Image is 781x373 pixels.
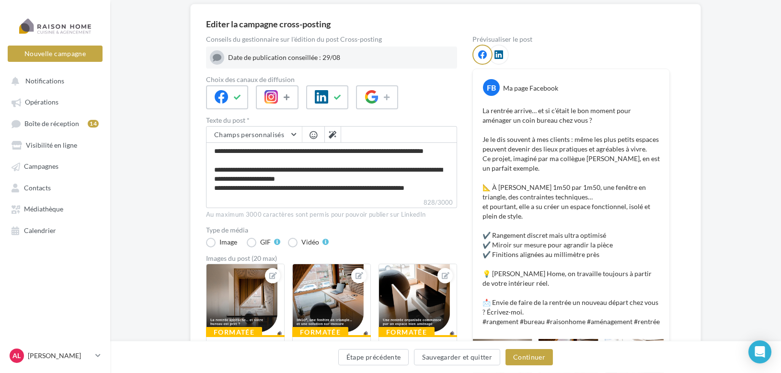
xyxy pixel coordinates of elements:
div: Date de publication conseillée : 29/08 [228,53,453,62]
span: Campagnes [24,163,58,171]
div: GIF [260,239,271,245]
span: Notifications [25,77,64,85]
span: Opérations [25,98,58,106]
button: Continuer [505,349,553,365]
label: Type de média [206,227,457,233]
span: Calendrier [24,226,56,234]
a: Contacts [6,179,104,196]
div: Formatée [379,327,435,338]
div: FB [483,79,500,96]
p: La rentrée arrive… et si c’était le bon moment pour aménager un coin bureau chez vous ? Je le dis... [482,106,660,326]
p: [PERSON_NAME] [28,351,92,361]
div: Image [219,239,237,245]
button: Sauvegarder et quitter [414,349,500,365]
span: Boîte de réception [24,119,79,128]
span: Champs personnalisés [214,130,284,139]
button: Nouvelle campagne [8,46,103,62]
div: Editer la campagne cross-posting [206,20,331,28]
div: Images du post (20 max) [206,255,457,262]
div: Open Intercom Messenger [748,340,771,363]
button: Champs personnalisés [207,127,302,143]
a: Campagnes [6,157,104,175]
a: Opérations [6,93,104,110]
button: Étape précédente [338,349,409,365]
a: Boîte de réception14 [6,115,104,132]
label: 828/3000 [206,198,457,208]
label: Choix des canaux de diffusion [206,76,457,83]
span: Médiathèque [24,205,63,213]
div: Ma page Facebook [503,83,558,93]
div: Au maximum 3000 caractères sont permis pour pouvoir publier sur LinkedIn [206,210,457,219]
div: Conseils du gestionnaire sur l'édition du post Cross-posting [206,36,457,43]
button: Notifications [6,72,101,89]
a: Visibilité en ligne [6,136,104,153]
div: Formatée [292,327,348,338]
a: Calendrier [6,221,104,239]
span: Visibilité en ligne [26,141,77,149]
div: Prévisualiser le post [472,36,670,43]
span: Contacts [24,184,51,192]
div: Vidéo [301,239,319,245]
div: 14 [88,120,99,128]
span: AL [13,351,21,361]
a: AL [PERSON_NAME] [8,347,103,365]
div: Formatée [206,327,262,338]
label: Texte du post * [206,117,457,124]
a: Médiathèque [6,200,104,217]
